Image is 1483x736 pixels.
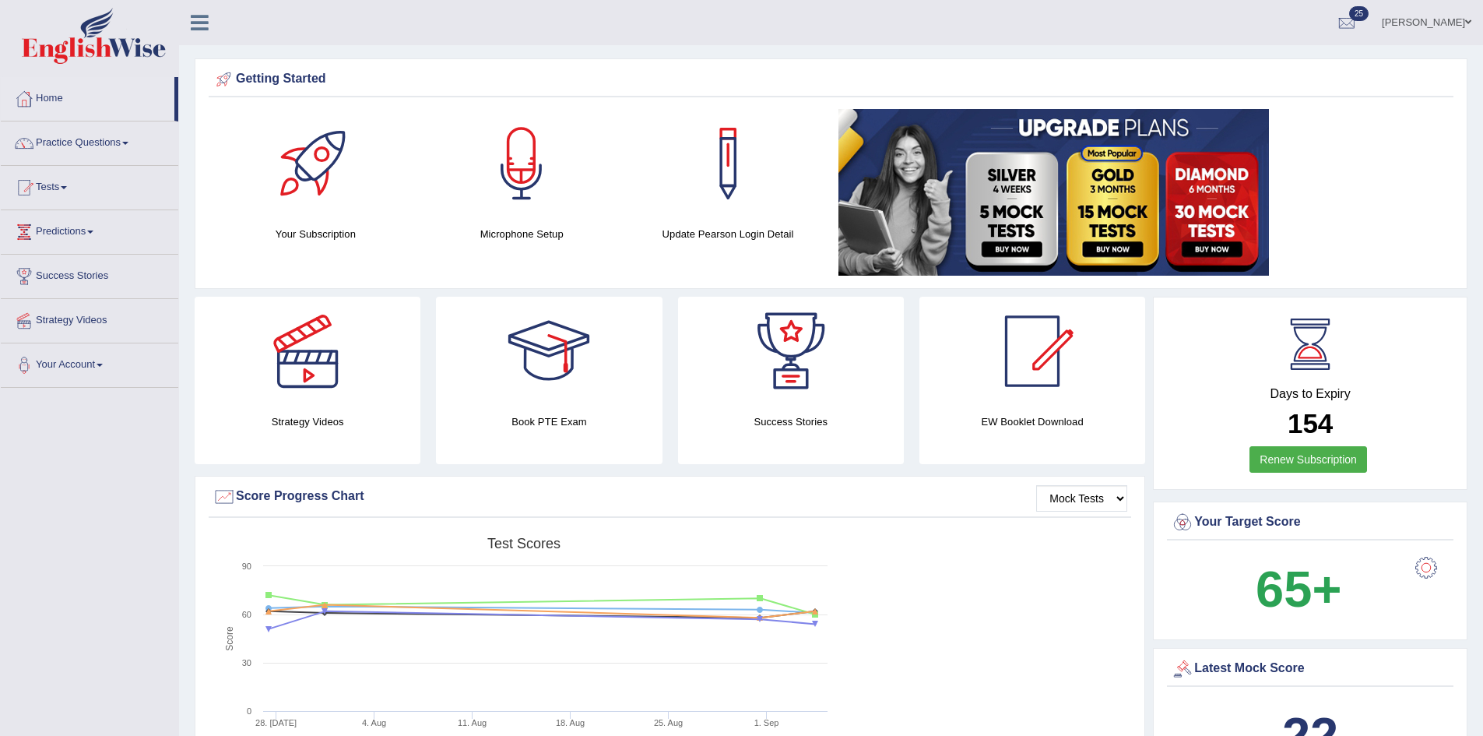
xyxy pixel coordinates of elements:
[754,718,779,727] tspan: 1. Sep
[436,414,662,430] h4: Book PTE Exam
[1349,6,1369,21] span: 25
[1249,446,1367,473] a: Renew Subscription
[919,414,1145,430] h4: EW Booklet Download
[195,414,420,430] h4: Strategy Videos
[242,562,251,571] text: 90
[556,718,585,727] tspan: 18. Aug
[247,706,251,716] text: 0
[654,718,683,727] tspan: 25. Aug
[224,626,235,651] tspan: Score
[242,658,251,667] text: 30
[838,109,1269,276] img: small5.jpg
[1171,387,1450,401] h4: Days to Expiry
[1171,511,1450,534] div: Your Target Score
[1,210,178,249] a: Predictions
[633,226,824,242] h4: Update Pearson Login Detail
[1288,408,1333,438] b: 154
[220,226,411,242] h4: Your Subscription
[1256,561,1341,618] b: 65+
[1,255,178,294] a: Success Stories
[1,121,178,160] a: Practice Questions
[1,166,178,205] a: Tests
[487,536,561,551] tspan: Test scores
[1,343,178,382] a: Your Account
[362,718,386,727] tspan: 4. Aug
[1,77,174,116] a: Home
[1,299,178,338] a: Strategy Videos
[213,485,1127,509] div: Score Progress Chart
[427,226,617,242] h4: Microphone Setup
[255,718,297,727] tspan: 28. [DATE]
[458,718,487,727] tspan: 11. Aug
[1171,657,1450,681] div: Latest Mock Score
[213,68,1450,91] div: Getting Started
[242,610,251,619] text: 60
[678,414,904,430] h4: Success Stories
